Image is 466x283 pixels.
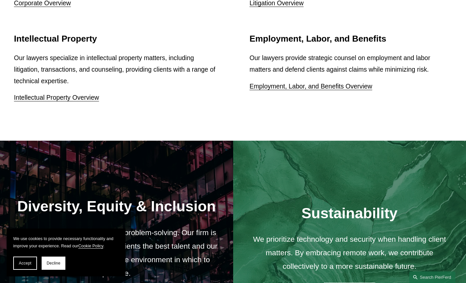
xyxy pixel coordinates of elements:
p: We prioritize technology and security when handling client matters. By embracing remote work, we ... [247,232,452,273]
h2: Sustainability [247,204,452,222]
section: Cookie banner [7,229,125,276]
p: We use cookies to provide necessary functionality and improve your experience. Read our . [13,235,119,250]
p: A diverse partnership enhances problem-solving. Our firm is a true meritocracy, offering our clie... [14,226,219,280]
h2: Diversity, Equity & Inclusion [14,197,219,215]
span: Accept [19,261,31,265]
button: Decline [42,257,65,270]
a: Cookie Policy [78,244,103,248]
p: Our lawyers specialize in intellectual property matters, including litigation, transactions, and ... [14,52,216,87]
a: Intellectual Property Overview [14,94,99,101]
p: Our lawyers provide strategic counsel on employment and labor matters and defend clients against ... [250,52,452,75]
h2: Intellectual Property [14,34,216,44]
a: Employment, Labor, and Benefits Overview [250,83,373,90]
a: Search this site [409,271,455,283]
h2: Employment, Labor, and Benefits [250,34,452,44]
span: Decline [47,261,60,265]
button: Accept [13,257,37,270]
